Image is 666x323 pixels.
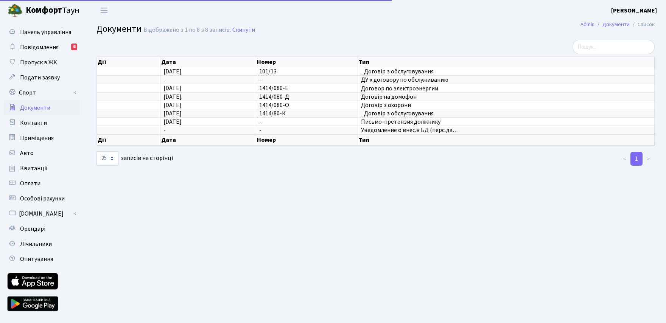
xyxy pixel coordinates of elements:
span: Лічильники [20,240,52,248]
nav: breadcrumb [569,17,666,33]
img: logo.png [8,3,23,18]
span: [DATE] [163,101,182,109]
span: Таун [26,4,79,17]
a: Лічильники [4,236,79,252]
span: [DATE] [163,118,182,126]
th: Дії [97,57,160,67]
div: Відображено з 1 по 8 з 8 записів. [143,26,231,34]
b: Комфорт [26,4,62,16]
span: ДУ к договору по обслуживанию [361,77,651,83]
a: Подати заявку [4,70,79,85]
button: Переключити навігацію [95,4,114,17]
span: Договір з охорони [361,102,651,108]
a: Спорт [4,85,79,100]
span: Контакти [20,119,47,127]
a: Документи [602,20,630,28]
a: Опитування [4,252,79,267]
a: Пропуск в ЖК [4,55,79,70]
a: [DOMAIN_NAME] [4,206,79,221]
span: Подати заявку [20,73,60,82]
a: Повідомлення6 [4,40,79,55]
span: Документи [20,104,50,112]
span: [DATE] [163,109,182,118]
select: записів на сторінці [96,151,118,166]
span: 101/13 [259,67,277,76]
a: [PERSON_NAME] [611,6,657,15]
span: Орендарі [20,225,45,233]
span: Панель управління [20,28,71,36]
span: Авто [20,149,34,157]
span: - [163,126,166,134]
span: - [259,118,261,126]
span: Особові рахунки [20,194,65,203]
a: Оплати [4,176,79,191]
a: Admin [580,20,594,28]
span: Приміщення [20,134,54,142]
th: Дії [97,134,160,146]
span: Пропуск в ЖК [20,58,57,67]
span: Письмо-претензия должнику [361,119,651,125]
th: Дата [160,57,256,67]
th: Тип [358,134,655,146]
span: _Договір з обслуговування [361,68,651,75]
span: [DATE] [163,84,182,93]
span: - [163,76,166,84]
span: Документи [96,22,142,36]
a: Панель управління [4,25,79,40]
a: Квитанції [4,161,79,176]
li: Список [630,20,655,29]
a: Документи [4,100,79,115]
div: 6 [71,43,77,50]
span: - [259,126,261,134]
a: 1 [630,152,643,166]
span: Уведомление о внес.в БД (перс.да… [361,127,651,133]
span: Повідомлення [20,43,59,51]
a: Приміщення [4,130,79,146]
span: 1414/080-Д [259,93,289,101]
span: Договір на домофон [361,94,651,100]
span: - [259,76,261,84]
th: Дата [160,134,256,146]
label: записів на сторінці [96,151,173,166]
a: Орендарі [4,221,79,236]
span: [DATE] [163,93,182,101]
span: Опитування [20,255,53,263]
span: 1414/080-О [259,101,289,109]
span: _Договір з обслуговування [361,110,651,116]
a: Контакти [4,115,79,130]
span: 1414/080-Е [259,84,288,93]
span: Договор по электроэнергии [361,85,651,92]
th: Тип [358,57,655,67]
span: 1414/80-К [259,109,286,118]
a: Особові рахунки [4,191,79,206]
th: Номер [256,134,358,146]
th: Номер [256,57,358,67]
span: Оплати [20,179,40,188]
a: Скинути [232,26,255,34]
span: Квитанції [20,164,48,172]
input: Пошук... [573,40,655,54]
a: Авто [4,146,79,161]
span: [DATE] [163,67,182,76]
